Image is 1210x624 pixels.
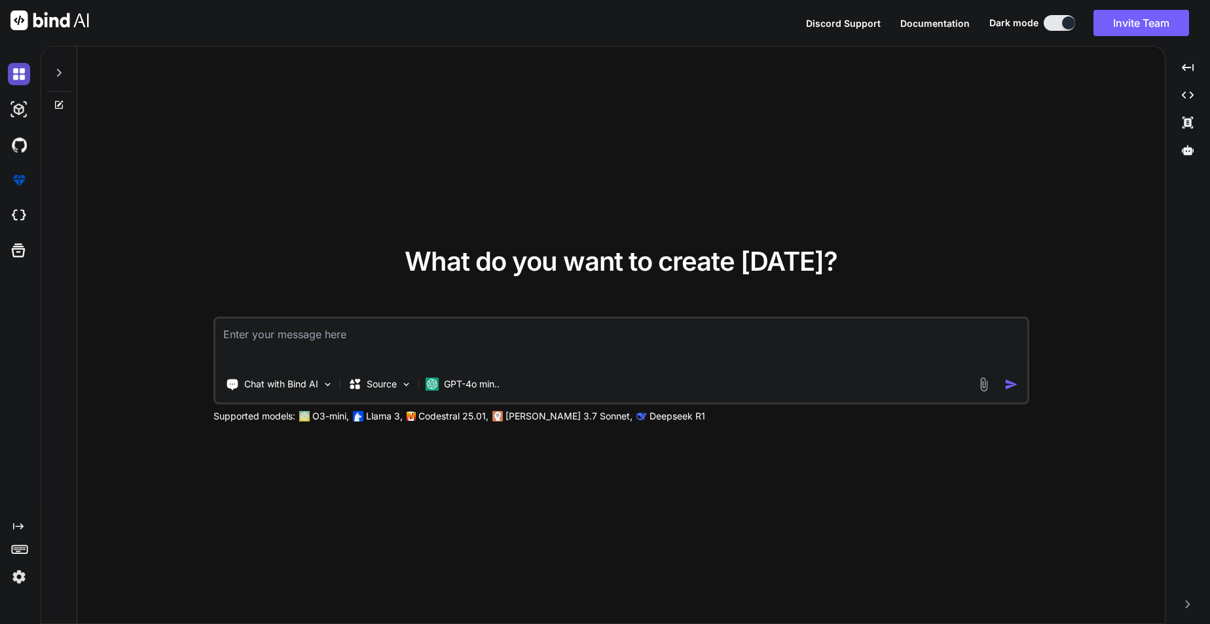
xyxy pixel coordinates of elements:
button: Documentation [900,16,970,30]
p: O3-mini, [312,410,349,423]
img: claude [636,411,647,421]
img: premium [8,169,30,191]
img: icon [1004,378,1018,391]
img: GPT-4 [299,411,310,421]
p: Codestral 25.01, [418,410,488,423]
img: darkAi-studio [8,98,30,121]
p: Source [367,378,397,391]
img: cloudideIcon [8,205,30,227]
img: Llama2 [353,411,363,421]
span: Documentation [900,18,970,29]
img: Pick Models [401,379,412,390]
img: claude [492,411,503,421]
p: GPT-4o min.. [444,378,500,391]
p: [PERSON_NAME] 3.7 Sonnet, [505,410,632,423]
p: Supported models: [213,410,295,423]
img: attachment [976,377,991,392]
span: Dark mode [989,16,1038,29]
img: GPT-4o mini [426,378,439,391]
p: Deepseek R1 [650,410,705,423]
p: Llama 3, [366,410,403,423]
img: Mistral-AI [407,412,416,421]
button: Discord Support [806,16,881,30]
img: darkChat [8,63,30,85]
img: githubDark [8,134,30,156]
img: Pick Tools [322,379,333,390]
p: Chat with Bind AI [244,378,318,391]
span: Discord Support [806,18,881,29]
img: settings [8,566,30,588]
span: What do you want to create [DATE]? [405,245,837,277]
img: Bind AI [10,10,89,30]
button: Invite Team [1093,10,1189,36]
